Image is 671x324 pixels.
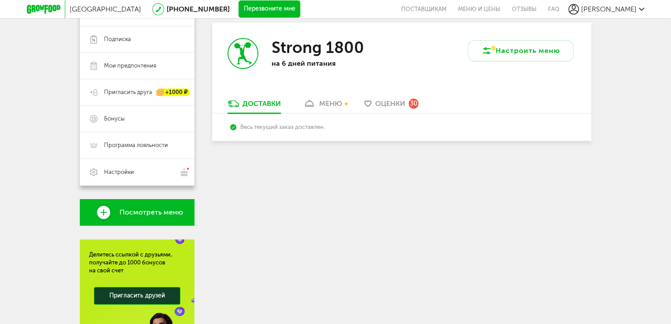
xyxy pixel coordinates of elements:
a: меню [298,99,347,113]
span: [PERSON_NAME] [581,5,637,13]
div: Доставки [242,99,281,108]
a: Мои предпочтения [80,53,194,79]
a: Посмотреть меню [80,199,194,226]
a: Подписка [80,26,194,53]
span: Бонусы [104,115,125,123]
span: Пригласить друга [104,88,152,96]
div: Весь текущий заказ доставлен. [230,124,573,130]
a: Оценки 30 [360,99,423,113]
span: Настройки [104,168,134,176]
span: Подписка [104,35,131,43]
h3: Strong 1800 [272,38,364,57]
div: меню [319,99,342,108]
a: Программа лояльности [80,132,194,158]
span: Посмотреть меню [119,208,183,216]
a: Пригласить друга +1000 ₽ [80,79,194,105]
a: Пригласить друзей [94,287,180,305]
a: Бонусы [80,105,194,132]
div: +1000 ₽ [157,89,190,96]
button: Настроить меню [468,40,574,61]
a: Настройки [80,158,194,185]
span: Оценки [375,99,405,108]
div: 30 [409,98,418,108]
a: Доставки [223,99,285,113]
button: Перезвоните мне [239,0,300,18]
span: [GEOGRAPHIC_DATA] [70,5,141,13]
a: [PHONE_NUMBER] [167,5,230,13]
p: на 6 дней питания [272,59,386,68]
span: Программа лояльности [104,141,168,149]
span: Мои предпочтения [104,62,156,70]
div: Делитесь ссылкой с друзьями, получайте до 1000 бонусов на свой счет [89,251,185,275]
